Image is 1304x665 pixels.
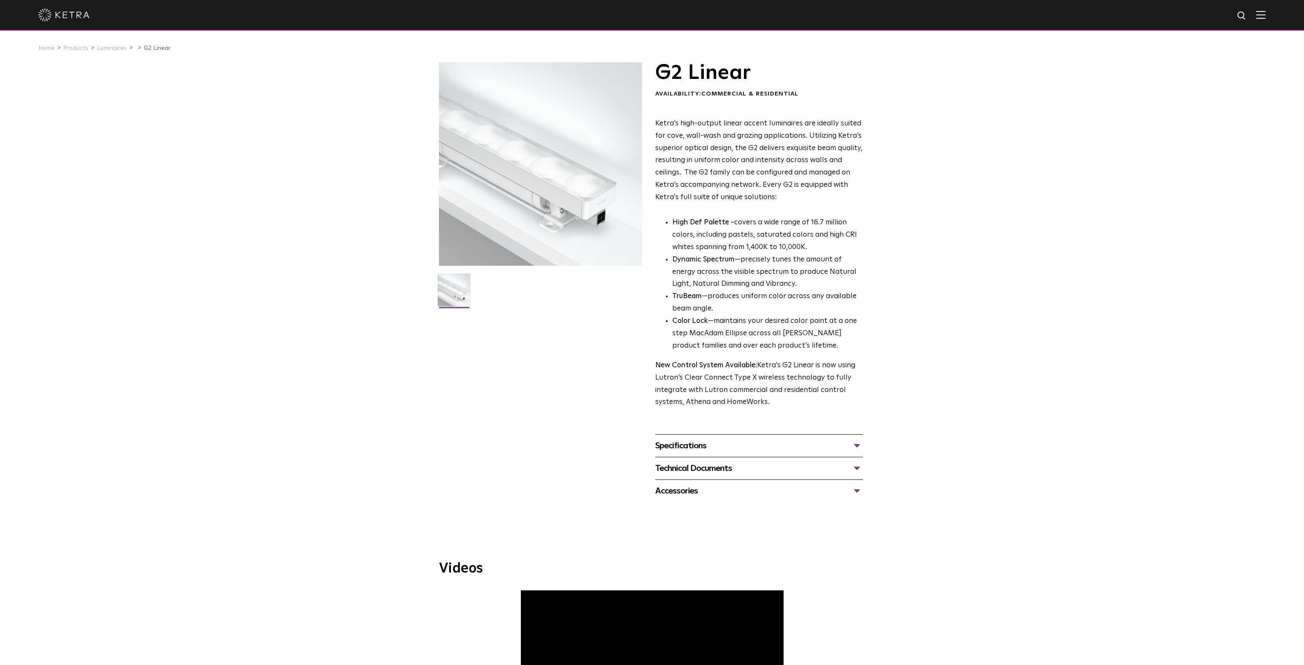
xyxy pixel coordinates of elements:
p: covers a wide range of 16.7 million colors, including pastels, saturated colors and high CRI whit... [672,217,863,254]
a: Products [63,45,88,51]
p: Ketra’s G2 Linear is now using Lutron’s Clear Connect Type X wireless technology to fully integra... [655,360,863,409]
strong: New Control System Available: [655,362,757,369]
strong: TruBeam [672,293,702,300]
p: Ketra’s high-output linear accent luminaires are ideally suited for cove, wall-wash and grazing a... [655,118,863,204]
li: —precisely tunes the amount of energy across the visible spectrum to produce Natural Light, Natur... [672,254,863,291]
strong: Dynamic Spectrum [672,256,735,263]
a: G2 Linear [144,45,171,51]
strong: Color Lock [672,317,708,325]
li: —maintains your desired color point at a one step MacAdam Ellipse across all [PERSON_NAME] produc... [672,315,863,352]
img: Hamburger%20Nav.svg [1256,11,1266,19]
div: Technical Documents [655,462,863,475]
img: search icon [1237,11,1247,21]
a: Home [38,45,55,51]
h1: G2 Linear [655,62,863,84]
img: G2-Linear-2021-Web-Square [438,273,470,313]
a: Luminaires [97,45,127,51]
strong: High Def Palette - [672,219,734,226]
li: —produces uniform color across any available beam angle. [672,290,863,315]
div: Accessories [655,484,863,498]
div: Availability: [655,90,863,99]
img: ketra-logo-2019-white [38,9,90,21]
span: Commercial & Residential [701,91,799,97]
div: Specifications [655,439,863,453]
h3: Videos [439,562,865,575]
